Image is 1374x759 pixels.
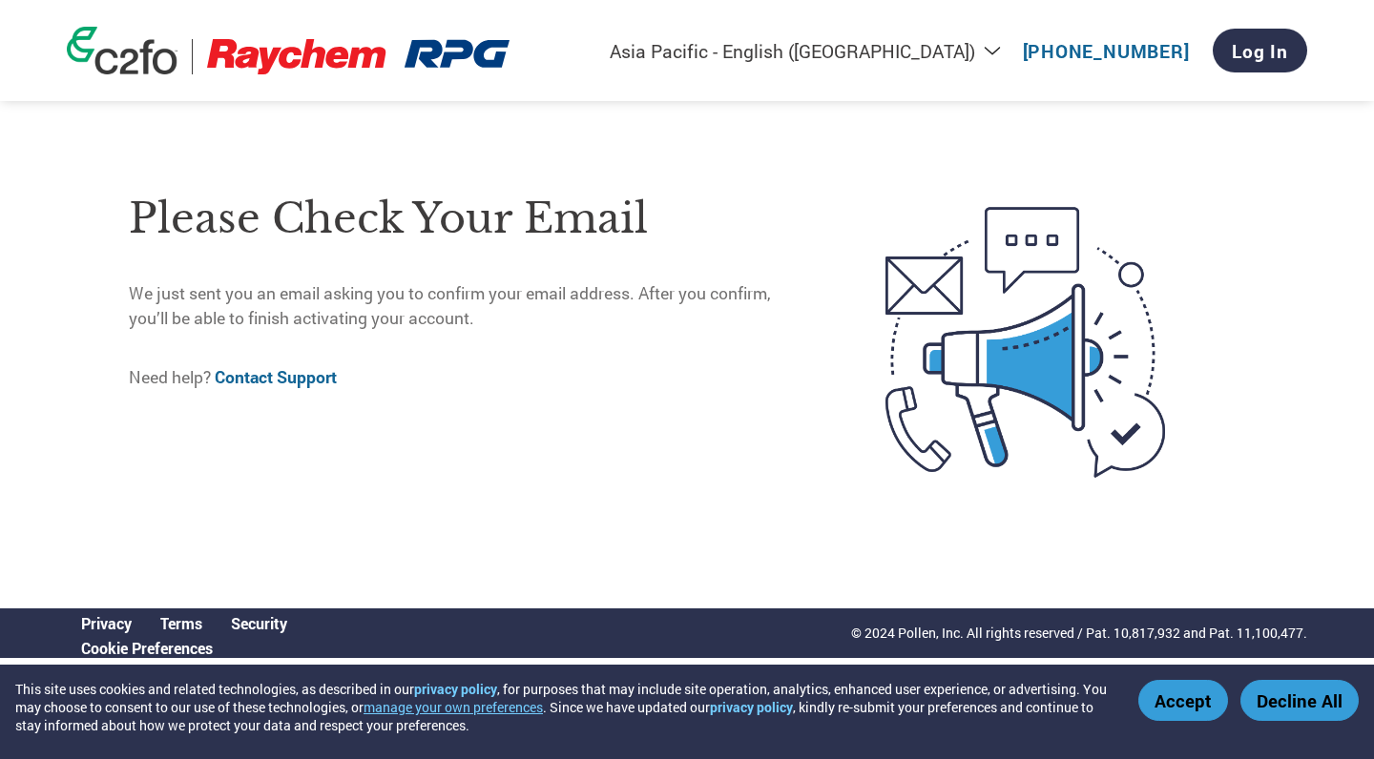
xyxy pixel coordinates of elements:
div: This site uses cookies and related technologies, as described in our , for purposes that may incl... [15,680,1111,734]
button: Decline All [1240,680,1359,721]
a: [PHONE_NUMBER] [1023,39,1190,63]
img: c2fo logo [67,27,177,74]
img: Raychem RPG [207,39,510,74]
p: © 2024 Pollen, Inc. All rights reserved / Pat. 10,817,932 and Pat. 11,100,477. [851,623,1307,643]
a: privacy policy [414,680,497,698]
button: manage your own preferences [364,698,543,716]
button: Accept [1138,680,1228,721]
a: Contact Support [215,366,337,388]
a: Log In [1213,29,1307,72]
a: Privacy [81,613,132,633]
a: Terms [160,613,202,633]
p: Need help? [129,365,805,390]
div: Open Cookie Preferences Modal [67,638,302,658]
a: privacy policy [710,698,793,716]
img: open-email [805,173,1245,512]
h1: Please check your email [129,188,805,250]
a: Cookie Preferences, opens a dedicated popup modal window [81,638,213,658]
a: Security [231,613,287,633]
p: We just sent you an email asking you to confirm your email address. After you confirm, you’ll be ... [129,281,805,332]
